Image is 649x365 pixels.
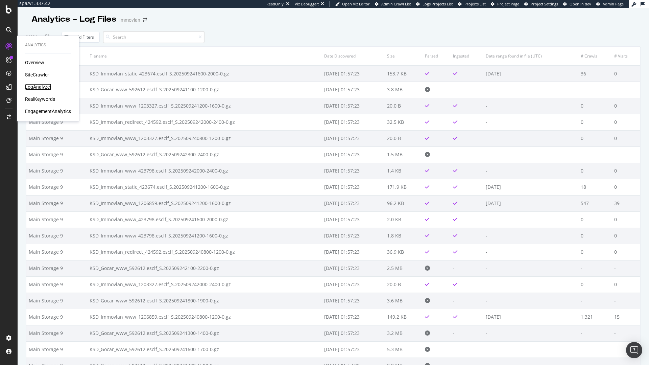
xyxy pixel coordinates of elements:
[483,228,578,244] td: -
[87,228,322,244] td: KSD_Immovlan_www_423798.esclf_S.202509241200-1600-0.gz
[375,1,411,7] a: Admin Crawl List
[385,293,423,309] td: 3.6 MB
[385,65,423,82] td: 153.7 KB
[578,309,611,325] td: 1,321
[87,276,322,293] td: KSD_Immovlan_www_1203327.esclf_S.202509242000-2400-0.gz
[322,228,385,244] td: [DATE] 01:57:23
[322,211,385,228] td: [DATE] 01:57:23
[626,342,642,358] div: Open Intercom Messenger
[322,65,385,82] td: [DATE] 01:57:23
[87,325,322,341] td: KSD_Gocar_www_592612.esclf_S.202509241300-1400-0.gz
[451,260,483,276] td: -
[612,211,640,228] td: 0
[322,341,385,358] td: [DATE] 01:57:23
[483,114,578,130] td: -
[385,47,423,65] th: Size
[612,47,640,65] th: # Visits
[483,146,578,163] td: -
[26,211,87,228] td: Main Storage 9
[612,65,640,82] td: 0
[578,146,611,163] td: -
[26,114,87,130] td: Main Storage 9
[423,47,451,65] th: Parsed
[596,1,624,7] a: Admin Page
[87,179,322,195] td: KSD_Immovlan_static_423674.esclf_S.202509241200-1600-0.gz
[612,195,640,211] td: 39
[322,146,385,163] td: [DATE] 01:57:23
[483,47,578,65] th: Date range found in file (UTC)
[87,146,322,163] td: KSD_Gocar_www_592612.esclf_S.202509242300-2400-0.gz
[612,260,640,276] td: -
[25,108,71,115] a: EngagementAnalytics
[385,98,423,114] td: 20.0 B
[612,82,640,98] td: -
[103,31,205,43] input: Search
[483,65,578,82] td: [DATE]
[87,47,322,65] th: Filename
[483,276,578,293] td: -
[612,309,640,325] td: 15
[416,1,453,7] a: Logs Projects List
[322,293,385,309] td: [DATE] 01:57:23
[87,341,322,358] td: KSD_Gocar_www_592612.esclf_S.202509241600-1700-0.gz
[524,1,558,7] a: Project Settings
[578,65,611,82] td: 36
[612,341,640,358] td: -
[322,244,385,260] td: [DATE] 01:57:23
[26,244,87,260] td: Main Storage 9
[26,228,87,244] td: Main Storage 9
[451,47,483,65] th: Ingested
[322,130,385,146] td: [DATE] 01:57:23
[385,244,423,260] td: 36.9 KB
[612,130,640,146] td: 0
[578,163,611,179] td: 0
[322,163,385,179] td: [DATE] 01:57:23
[35,33,55,41] span: Logfiles
[451,341,483,358] td: -
[483,195,578,211] td: [DATE]
[385,309,423,325] td: 149.2 KB
[25,96,55,102] a: RealKeywords
[451,325,483,341] td: -
[87,114,322,130] td: KSD_Immovlan_redirect_424592.esclf_S.202509242000-2400-0.gz
[578,98,611,114] td: 0
[491,1,519,7] a: Project Page
[612,325,640,341] td: -
[451,146,483,163] td: -
[578,82,611,98] td: -
[612,179,640,195] td: 0
[578,47,611,65] th: # Crawls
[87,260,322,276] td: KSD_Gocar_www_592612.esclf_S.202509242100-2200-0.gz
[322,325,385,341] td: [DATE] 01:57:23
[385,325,423,341] td: 3.2 MB
[563,1,591,7] a: Open in dev
[483,293,578,309] td: -
[578,114,611,130] td: 0
[31,14,117,25] div: Analytics - Log Files
[25,59,44,66] div: Overview
[385,114,423,130] td: 32.5 KB
[322,47,385,65] th: Date Discovered
[385,163,423,179] td: 1.4 KB
[26,341,87,358] td: Main Storage 9
[26,179,87,195] td: Main Storage 9
[612,276,640,293] td: 0
[423,1,453,6] span: Logs Projects List
[483,179,578,195] td: [DATE]
[385,195,423,211] td: 96.2 KB
[385,130,423,146] td: 20.0 B
[25,84,51,90] a: LogAnalyzer
[26,130,87,146] td: Main Storage 9
[26,33,35,41] span: N/A
[25,71,49,78] div: SiteCrawler
[483,163,578,179] td: -
[322,260,385,276] td: [DATE] 01:57:23
[578,195,611,211] td: 547
[612,114,640,130] td: 0
[26,163,87,179] td: Main Storage 9
[612,228,640,244] td: 0
[458,1,486,7] a: Projects List
[322,179,385,195] td: [DATE] 01:57:23
[578,244,611,260] td: 0
[531,1,558,6] span: Project Settings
